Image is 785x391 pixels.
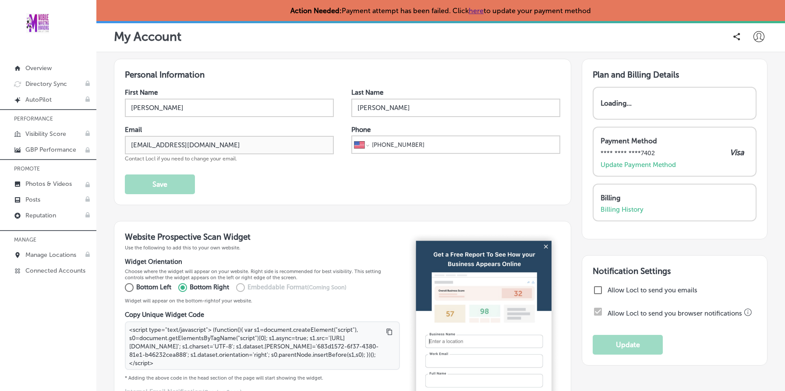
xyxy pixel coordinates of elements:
[469,7,484,15] a: here
[125,258,400,266] h4: Widget Orientation
[744,309,752,316] button: Please check your browser notification settings if you are not able to adjust this field.
[351,89,383,96] label: Last Name
[136,283,171,292] p: Bottom Left
[601,99,632,107] p: Loading...
[593,70,757,80] h3: Plan and Billing Details
[25,130,66,138] p: Visibility Score
[248,283,347,292] p: Embeddable Format
[125,89,158,96] label: First Name
[25,251,76,259] p: Manage Locations
[25,267,85,274] p: Connected Accounts
[601,161,676,169] a: Update Payment Method
[351,99,560,117] input: Enter Last Name
[125,126,142,134] label: Email
[730,148,744,157] p: Visa
[190,283,229,292] p: Bottom Right
[608,286,754,294] label: Allow Locl to send you emails
[125,136,334,154] input: Enter Email
[125,232,400,242] h3: Website Prospective Scan Widget
[593,335,663,355] button: Update
[371,136,558,153] input: Phone number
[601,206,644,213] a: Billing History
[601,194,744,202] p: Billing
[125,375,400,381] p: * Adding the above code in the head section of the page will start showing the widget.
[25,196,40,203] p: Posts
[25,96,52,103] p: AutoPilot
[125,156,237,162] span: Contact Locl if you need to change your email.
[25,180,72,188] p: Photos & Videos
[125,321,400,370] textarea: <script type="text/javascript"> (function(){ var s1=document.createElement("script"), s0=document...
[125,70,560,80] h3: Personal Information
[593,266,757,276] h3: Notification Settings
[125,245,400,251] p: Use the following to add this to your own website.
[25,64,52,72] p: Overview
[290,7,591,15] p: Payment attempt has been failed. Click to update your payment method
[608,309,742,317] label: Allow Locl to send you browser notifications
[25,146,76,153] p: GBP Performance
[601,137,744,145] p: Payment Method
[307,284,347,291] span: (Coming Soon)
[125,174,195,194] button: Save
[14,11,62,33] img: b227c32d-6a76-4b3e-9656-665d3eac4f87mitasquarerealsmalllogo.png
[125,311,400,319] h4: Copy Unique Widget Code
[125,268,400,281] p: Choose where the widget will appear on your website. Right side is recommended for best visibilit...
[125,298,400,304] p: Widget will appear on the bottom- right of your website.
[114,29,181,44] p: My Account
[384,327,395,337] button: Copy to clipboard
[351,126,371,134] label: Phone
[125,99,334,117] input: Enter First Name
[290,7,342,15] strong: Action Needed:
[25,212,56,219] p: Reputation
[25,80,67,88] p: Directory Sync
